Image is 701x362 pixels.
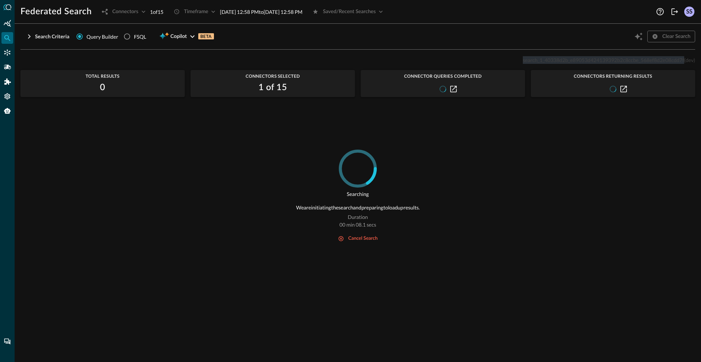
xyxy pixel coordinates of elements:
[383,204,388,211] p: to
[1,90,13,102] div: Settings
[155,31,218,42] button: CopilotBETA
[2,76,14,88] div: Addons
[654,6,666,18] button: Help
[20,31,74,42] button: Search Criteria
[348,235,378,243] div: cancel search
[1,61,13,73] div: Pipelines
[361,204,383,211] p: preparing
[353,204,361,211] p: and
[1,47,13,58] div: Connectors
[684,57,695,63] span: (dev)
[340,221,376,228] p: 00 min 08.1 secs
[87,33,118,41] span: Query Builder
[523,57,684,63] span: search_1_40338d2b_e89053d424139392b2c8ccbe_568ef8d2e08cdd7f
[331,204,338,211] p: the
[220,8,302,16] p: [DATE] 12:58 PM to [DATE] 12:58 PM
[100,82,105,93] h2: 0
[304,204,311,211] p: are
[348,213,368,221] p: Duration
[20,74,185,79] span: Total Results
[403,204,420,211] p: results.
[398,204,403,211] p: up
[347,190,369,198] p: Searching
[150,8,164,16] p: 1 of 15
[198,33,214,39] p: BETA
[171,32,187,41] span: Copilot
[1,105,13,117] div: Query Agent
[338,204,353,211] p: search
[684,7,694,17] div: SS
[1,336,13,347] div: Chat
[20,6,92,18] h1: Federated Search
[388,204,398,211] p: load
[1,18,13,29] div: Summary Insights
[669,6,681,18] button: Logout
[531,74,695,79] span: Connectors Returning Results
[334,234,382,243] button: cancel search
[1,32,13,44] div: Federated Search
[134,33,146,41] div: FSQL
[361,74,525,79] span: Connector Queries Completed
[296,204,304,211] p: We
[35,32,69,41] div: Search Criteria
[258,82,287,93] h2: 1 of 15
[311,204,331,211] p: initiating
[191,74,355,79] span: Connectors Selected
